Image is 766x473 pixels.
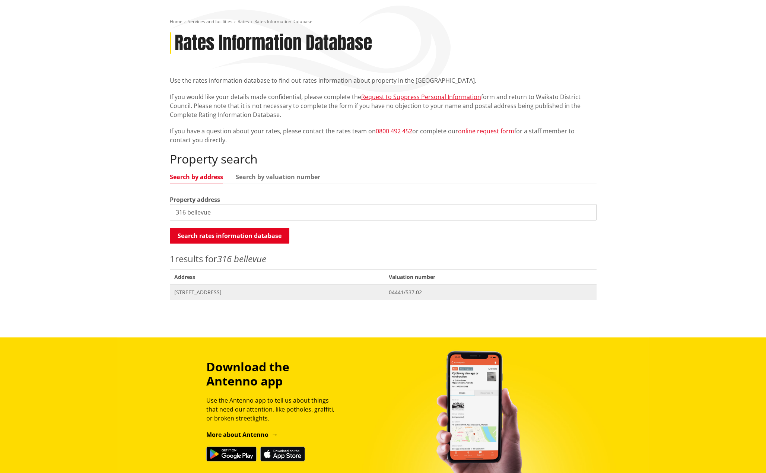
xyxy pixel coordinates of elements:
span: Rates Information Database [254,18,312,25]
nav: breadcrumb [170,19,597,25]
p: Use the rates information database to find out rates information about property in the [GEOGRAPHI... [170,76,597,85]
a: Search by valuation number [236,174,320,180]
p: If you would like your details made confidential, please complete the form and return to Waikato ... [170,92,597,119]
a: Rates [238,18,249,25]
span: [STREET_ADDRESS] [174,289,380,296]
a: Request to Suppress Personal Information [361,93,481,101]
h3: Download the Antenno app [206,360,341,388]
span: 04441/537.02 [389,289,592,296]
h1: Rates Information Database [175,32,372,54]
img: Get it on Google Play [206,447,257,461]
span: 1 [170,253,175,265]
a: online request form [458,127,514,135]
p: Use the Antenno app to tell us about things that need our attention, like potholes, graffiti, or ... [206,396,341,423]
a: 0800 492 452 [376,127,412,135]
input: e.g. Duke Street NGARUAWAHIA [170,204,597,220]
p: results for [170,252,597,266]
button: Search rates information database [170,228,289,244]
p: If you have a question about your rates, please contact the rates team on or complete our for a s... [170,127,597,145]
label: Property address [170,195,220,204]
span: Address [170,269,385,285]
a: Home [170,18,182,25]
img: Download on the App Store [260,447,305,461]
span: Valuation number [384,269,596,285]
iframe: Messenger Launcher [732,442,759,469]
em: 316 bellevue [217,253,266,265]
a: More about Antenno [206,431,278,439]
a: Services and facilities [188,18,232,25]
h2: Property search [170,152,597,166]
a: [STREET_ADDRESS] 04441/537.02 [170,285,597,300]
a: Search by address [170,174,223,180]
